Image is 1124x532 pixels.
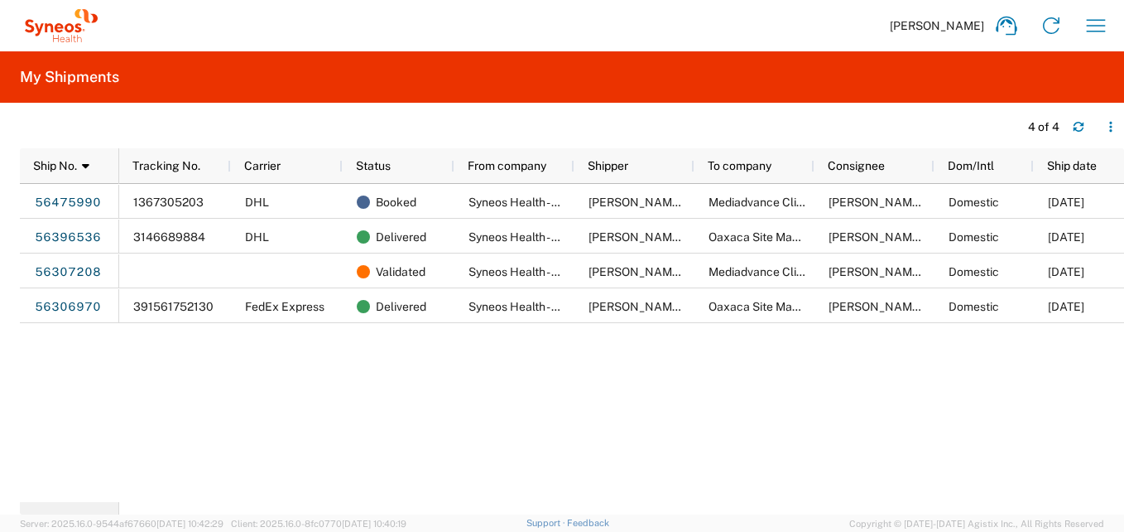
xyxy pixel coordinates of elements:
[526,518,568,528] a: Support
[829,300,1117,313] span: Andrea Alicia Colli Dominguez - Beatriz Elena Mayoral
[949,265,999,278] span: Domestic
[132,159,200,172] span: Tracking No.
[588,300,789,313] span: Edson Nava o Diego Alvarez
[829,265,1120,278] span: Marco Sanchez Bustillos - Leonel Ramirez
[588,196,789,209] span: Edson Nava o Diego Alvarez
[468,300,715,313] span: Syneos Health - Grupo Logístico y para la Salud
[948,159,994,172] span: Dom/Intl
[829,230,1117,244] span: Andrea Alicia Colli Dominguez - Beatriz Elena Mayoral
[356,159,391,172] span: Status
[1048,265,1084,278] span: 08/11/2025
[588,265,789,278] span: Edson Nava o Diego Alvarez
[342,519,406,529] span: [DATE] 10:40:19
[245,300,324,313] span: FedEx Express
[708,159,771,172] span: To company
[588,159,628,172] span: Shipper
[567,518,609,528] a: Feedback
[468,265,707,278] span: Syneos Health - Grupo Logistico para la Salud
[376,220,426,254] span: Delivered
[829,196,1020,209] span: Marco Sanchez Bustillos
[1028,119,1059,134] div: 4 of 4
[34,190,102,216] a: 56475990
[588,230,789,244] span: Edson Nava o Diego Alvarez
[709,300,1096,313] span: Oaxaca Site Management Organization S.C. (OSMO) Investigacion Clinica
[709,196,822,209] span: Mediadvance Clinical
[709,230,1096,244] span: Oaxaca Site Management Organization S.C. (OSMO) Investigacion Clinica
[376,254,425,289] span: Validated
[33,159,77,172] span: Ship No.
[376,185,416,220] span: Booked
[468,159,546,172] span: From company
[890,18,984,33] span: [PERSON_NAME]
[34,259,102,286] a: 56307208
[34,294,102,321] a: 56306970
[376,289,426,324] span: Delivered
[133,196,204,209] span: 1367305203
[1048,300,1084,313] span: 07/30/2025
[231,519,406,529] span: Client: 2025.16.0-8fc0770
[244,159,281,172] span: Carrier
[709,265,874,278] span: Mediadvance Clinical, site 2125
[34,225,102,251] a: 56396536
[20,67,119,87] h2: My Shipments
[468,230,715,244] span: Syneos Health - Grupo Logístico y para la Salud
[468,196,715,209] span: Syneos Health - Grupo Logístico y para la Salud
[1048,196,1084,209] span: 08/13/2025
[949,230,999,244] span: Domestic
[1048,230,1084,244] span: 08/11/2025
[1047,159,1097,172] span: Ship date
[949,300,999,313] span: Domestic
[849,516,1104,531] span: Copyright © [DATE]-[DATE] Agistix Inc., All Rights Reserved
[949,196,999,209] span: Domestic
[828,159,885,172] span: Consignee
[20,519,223,529] span: Server: 2025.16.0-9544af67660
[133,230,205,244] span: 3146689884
[245,196,269,209] span: DHL
[133,300,214,313] span: 391561752130
[245,230,269,244] span: DHL
[156,519,223,529] span: [DATE] 10:42:29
